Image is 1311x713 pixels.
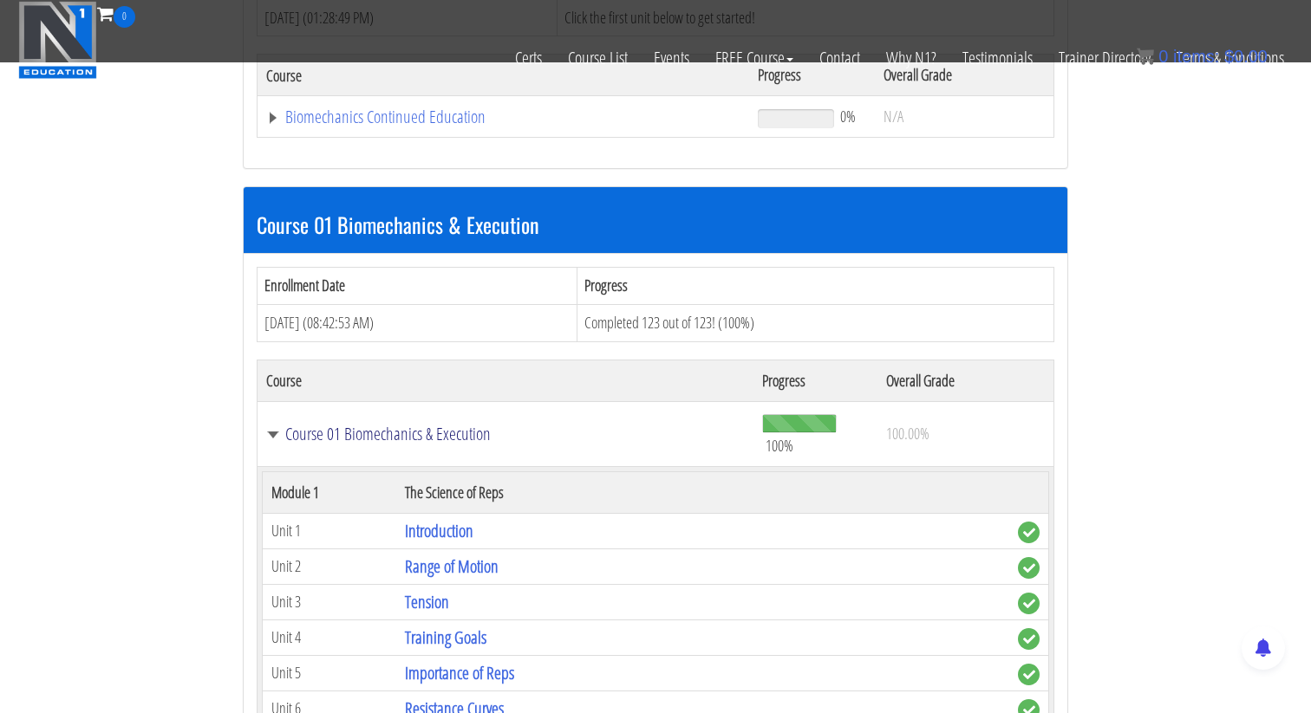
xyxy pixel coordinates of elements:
[266,425,745,443] a: Course 01 Biomechanics & Execution
[97,2,135,25] a: 0
[258,268,577,305] th: Enrollment Date
[555,28,641,88] a: Course List
[702,28,806,88] a: FREE Course
[577,268,1054,305] th: Progress
[263,655,396,690] td: Unit 5
[258,360,753,401] th: Course
[949,28,1046,88] a: Testimonials
[266,108,740,126] a: Biomechanics Continued Education
[1046,28,1164,88] a: Trainer Directory
[1018,557,1040,579] span: complete
[1173,47,1219,66] span: items:
[840,107,856,126] span: 0%
[1158,47,1168,66] span: 0
[577,304,1054,341] td: Completed 123 out of 123! (100%)
[257,213,1054,236] h3: Course 01 Biomechanics & Execution
[263,471,396,513] th: Module 1
[641,28,702,88] a: Events
[877,360,1054,401] th: Overall Grade
[875,96,1053,138] td: N/A
[405,554,499,578] a: Range of Motion
[877,401,1054,466] td: 100.00%
[1137,48,1154,65] img: icon11.png
[1018,664,1040,685] span: complete
[114,6,135,28] span: 0
[1137,47,1268,66] a: 0 items: $0.00
[873,28,949,88] a: Why N1?
[806,28,873,88] a: Contact
[1018,628,1040,650] span: complete
[263,513,396,548] td: Unit 1
[405,625,486,649] a: Training Goals
[502,28,555,88] a: Certs
[263,584,396,619] td: Unit 3
[263,548,396,584] td: Unit 2
[396,471,1009,513] th: The Science of Reps
[258,304,577,341] td: [DATE] (08:42:53 AM)
[405,661,514,684] a: Importance of Reps
[405,519,473,542] a: Introduction
[1018,593,1040,614] span: complete
[1224,47,1234,66] span: $
[766,436,793,455] span: 100%
[405,590,449,613] a: Tension
[1018,522,1040,543] span: complete
[753,360,877,401] th: Progress
[1164,28,1297,88] a: Terms & Conditions
[263,619,396,655] td: Unit 4
[18,1,97,79] img: n1-education
[1224,47,1268,66] bdi: 0.00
